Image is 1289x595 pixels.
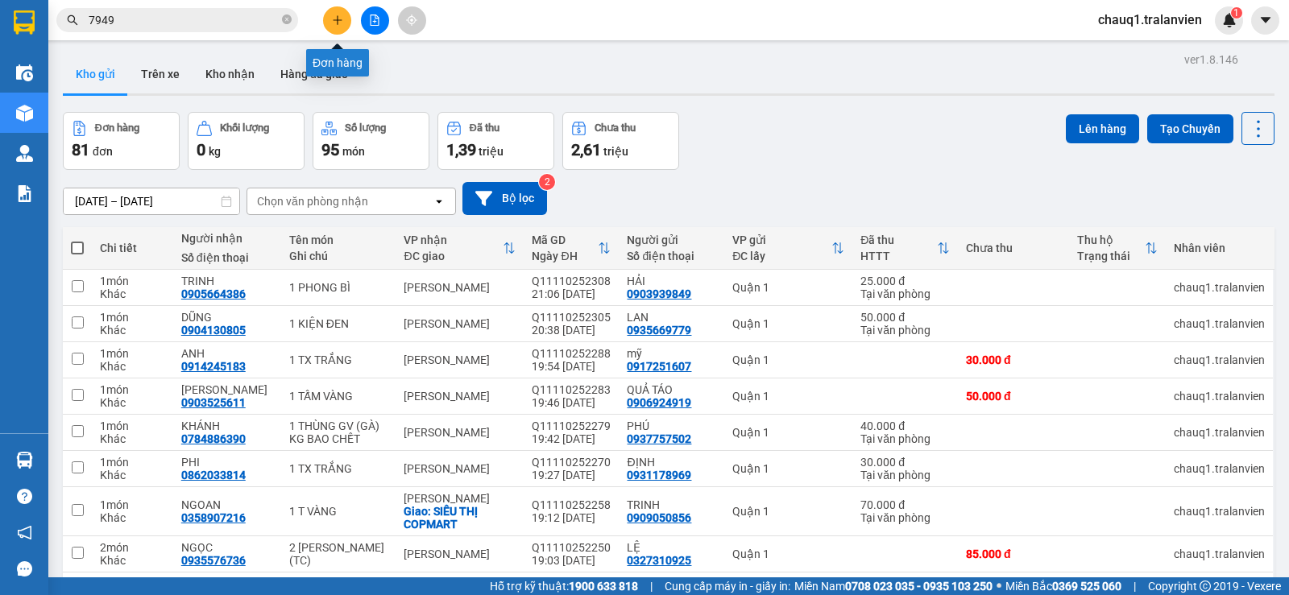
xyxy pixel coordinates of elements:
div: Đơn hàng [95,122,139,134]
div: 2 món [100,541,165,554]
div: Khác [100,287,165,300]
div: Quận 1 [732,353,844,366]
div: Q11110252283 [532,383,611,396]
span: triệu [479,145,504,158]
span: aim [406,14,417,26]
div: Quận 1 [732,547,844,560]
div: Q11110252308 [532,275,611,287]
div: BẢO TUẤN [181,383,273,396]
span: file-add [369,14,380,26]
div: Q11110252246 [532,577,611,590]
div: 19:27 [DATE] [532,469,611,481]
div: Khác [100,396,165,409]
th: Toggle SortBy [1069,227,1166,270]
svg: open [433,195,446,208]
div: Quận 1 [732,390,844,403]
div: Tại văn phòng [860,511,950,524]
span: copyright [1200,581,1211,592]
div: Thu hộ [1077,233,1145,246]
div: Quận 1 [732,281,844,294]
div: chauq1.tralanvien [1174,390,1265,403]
div: 0905664386 [181,287,246,300]
div: chauq1.tralanvien [1174,462,1265,475]
div: Đã thu [860,233,937,246]
div: Q11110252250 [532,541,611,554]
button: Lên hàng [1066,114,1139,143]
div: HIỂU [627,577,716,590]
div: 1 món [100,311,165,324]
div: PHI [181,456,273,469]
div: HẢI [627,275,716,287]
div: 1 TX TRẮNG [289,353,388,366]
button: caret-down [1251,6,1279,35]
div: TRINH [627,498,716,511]
div: Quận 1 [732,505,844,518]
div: Người nhận [181,232,273,245]
div: [PERSON_NAME] [404,547,516,560]
span: 0 [197,140,205,159]
span: 1 [1233,7,1239,19]
button: Kho nhận [193,55,267,93]
div: Khối lượng [220,122,269,134]
button: Số lượng95món [313,112,429,170]
div: chauq1.tralanvien [1174,505,1265,518]
div: 1 món [100,577,165,590]
div: QUẢ TÁO [627,383,716,396]
div: 0917251607 [627,360,691,373]
div: Khác [100,511,165,524]
button: aim [398,6,426,35]
img: warehouse-icon [16,145,33,162]
sup: 2 [539,174,555,190]
div: Chưa thu [595,122,636,134]
div: NGOAN [181,498,273,511]
div: chauq1.tralanvien [1174,281,1265,294]
input: Select a date range. [64,188,239,214]
div: chauq1.tralanvien [1174,353,1265,366]
div: 1 món [100,347,165,360]
span: 1,39 [446,140,476,159]
div: ANH [181,347,273,360]
div: Tại văn phòng [860,324,950,337]
div: 1 món [100,275,165,287]
sup: 1 [1231,7,1242,19]
div: HTTT [860,250,937,262]
div: 0358907216 [181,511,246,524]
span: 81 [72,140,89,159]
div: NGỌC [181,541,273,554]
div: 40.000 đ [860,419,950,432]
div: Quận 1 [732,426,844,439]
div: 0914245183 [181,360,246,373]
span: 2,61 [571,140,601,159]
div: Quận 1 [732,317,844,330]
div: [PERSON_NAME] [404,353,516,366]
span: question-circle [17,489,32,504]
div: Q11110252288 [532,347,611,360]
button: Chưa thu2,61 triệu [562,112,679,170]
div: ĐC giao [404,250,503,262]
div: 0784886390 [181,432,246,445]
img: logo-vxr [14,10,35,35]
img: warehouse-icon [16,105,33,122]
div: Q11110252279 [532,419,611,432]
div: 1 PHONG BÌ [289,281,388,294]
div: 1 món [100,383,165,396]
span: close-circle [282,13,292,28]
div: Q11110252258 [532,498,611,511]
div: Khác [100,360,165,373]
div: LAN [627,311,716,324]
div: Mã GD [532,233,598,246]
div: chauq1.tralanvien [1174,317,1265,330]
div: Khác [100,324,165,337]
div: Ngày ĐH [532,250,598,262]
th: Toggle SortBy [852,227,958,270]
div: 1 món [100,456,165,469]
div: 19:03 [DATE] [532,554,611,567]
div: [PERSON_NAME] [404,462,516,475]
div: 1 KIỆN ĐEN [289,317,388,330]
button: Đơn hàng81đơn [63,112,180,170]
strong: 1900 633 818 [569,580,638,593]
div: 0327310925 [627,554,691,567]
div: 30.000 đ [966,353,1061,366]
div: Quận 1 [732,462,844,475]
div: 0862033814 [181,469,246,481]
